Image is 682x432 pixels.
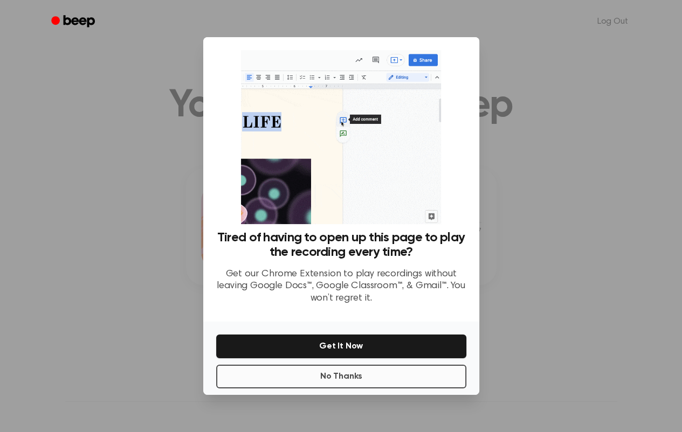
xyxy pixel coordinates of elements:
p: Get our Chrome Extension to play recordings without leaving Google Docs™, Google Classroom™, & Gm... [216,268,466,305]
a: Beep [44,11,105,32]
button: No Thanks [216,365,466,388]
h3: Tired of having to open up this page to play the recording every time? [216,231,466,260]
a: Log Out [587,9,639,34]
button: Get It Now [216,335,466,358]
img: Beep extension in action [241,50,441,224]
